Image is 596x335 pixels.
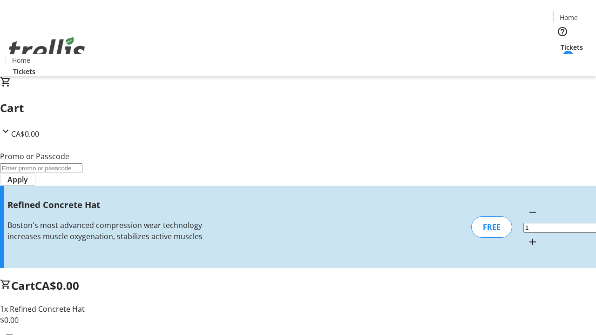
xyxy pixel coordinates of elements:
[7,198,211,211] h3: Refined Concrete Hat
[560,13,578,22] span: Home
[561,42,583,52] span: Tickets
[35,278,79,293] span: CA$0.00
[6,27,88,73] img: Orient E2E Organization lSYSmkcoBg's Logo
[7,174,28,185] span: Apply
[553,52,572,71] button: Cart
[6,67,43,76] a: Tickets
[523,233,542,251] button: Increment by one
[6,55,36,65] a: Home
[11,129,39,139] span: CA$0.00
[553,22,572,41] button: Help
[7,220,211,242] div: Boston's most advanced compression wear technology increases muscle oxygenation, stabilizes activ...
[554,13,583,22] a: Home
[553,42,590,52] a: Tickets
[471,216,512,238] div: FREE
[12,55,30,65] span: Home
[13,67,35,76] span: Tickets
[523,203,542,221] button: Decrement by one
